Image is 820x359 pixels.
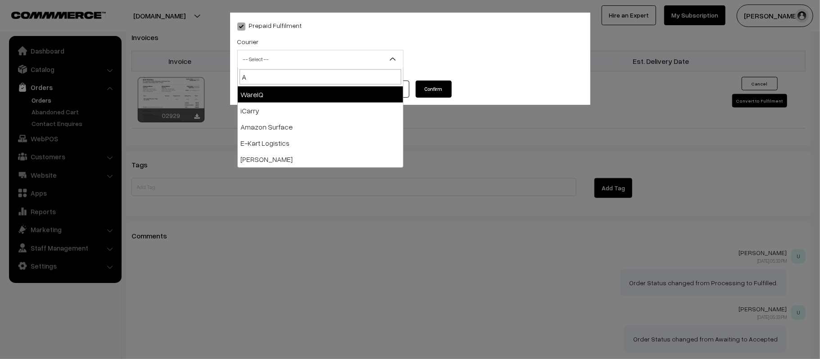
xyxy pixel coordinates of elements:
label: Prepaid Fulfilment [237,21,302,30]
label: Courier [237,37,259,46]
span: -- Select -- [237,50,403,68]
li: iCarry [238,103,403,119]
button: Confirm [416,81,452,98]
span: -- Select -- [238,51,403,67]
li: E-Kart Logistics [238,135,403,151]
li: Amazon Surface [238,119,403,135]
li: WareIQ [238,86,403,103]
li: [PERSON_NAME] [238,151,403,167]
